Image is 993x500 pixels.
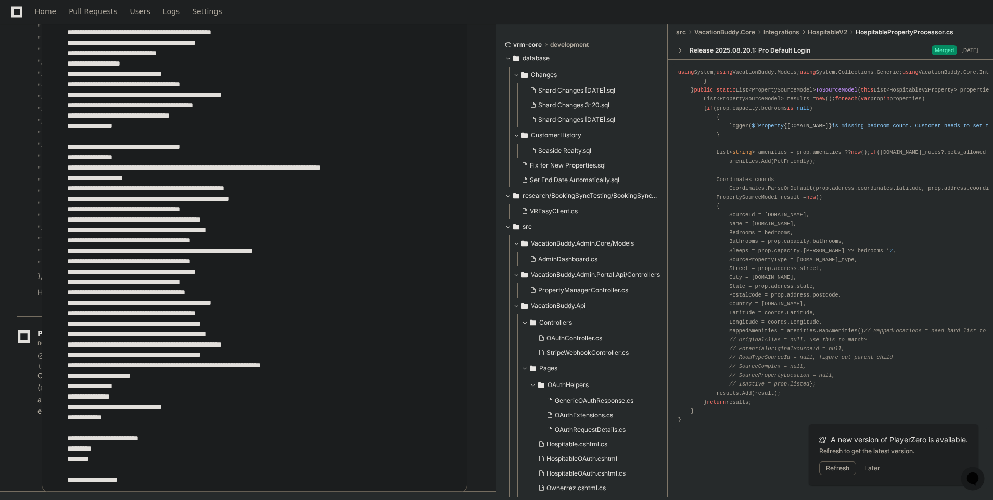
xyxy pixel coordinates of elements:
[10,42,189,58] div: Welcome
[130,8,150,15] span: Users
[10,77,29,96] img: 1736555170064-99ba0984-63c1-480f-8ee9-699278ef63ed
[192,8,222,15] span: Settings
[177,80,189,93] button: Start new chat
[73,108,126,117] a: Powered byPylon
[35,8,56,15] span: Home
[864,464,880,472] button: Later
[831,434,968,445] span: A new version of PlayerZero is available.
[10,10,31,31] img: PlayerZero
[69,8,117,15] span: Pull Requests
[104,109,126,117] span: Pylon
[819,447,968,455] div: Refresh to get the latest version.
[819,461,856,475] button: Refresh
[163,8,180,15] span: Logs
[35,77,171,87] div: Start new chat
[35,87,132,96] div: We're available if you need us!
[960,466,988,494] iframe: Open customer support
